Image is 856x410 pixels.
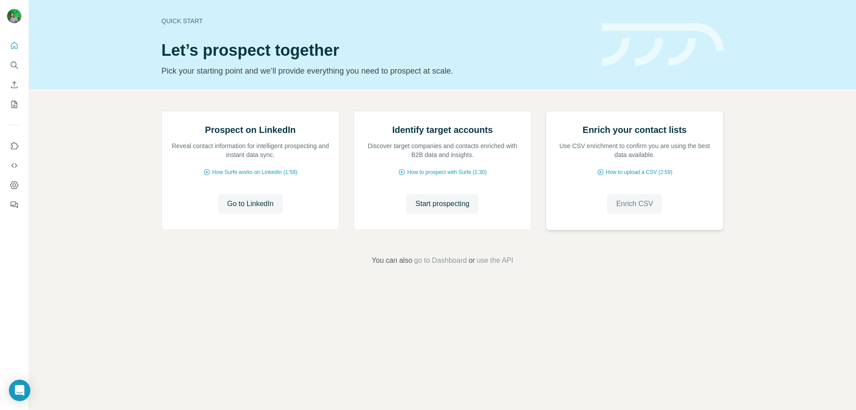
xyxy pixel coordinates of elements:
[7,57,21,73] button: Search
[414,255,467,266] button: go to Dashboard
[161,41,591,59] h1: Let’s prospect together
[616,199,653,209] span: Enrich CSV
[205,124,296,136] h2: Prospect on LinkedIn
[7,177,21,193] button: Dashboard
[407,168,486,176] span: How to prospect with Surfe (1:30)
[7,96,21,112] button: My lists
[469,255,475,266] span: or
[372,255,412,266] span: You can also
[212,168,297,176] span: How Surfe works on LinkedIn (1:58)
[7,9,21,23] img: Avatar
[171,141,330,159] p: Reveal contact information for intelligent prospecting and instant data sync.
[555,141,714,159] p: Use CSV enrichment to confirm you are using the best data available.
[477,255,513,266] button: use the API
[602,23,724,66] img: banner
[606,168,672,176] span: How to upload a CSV (2:59)
[363,141,522,159] p: Discover target companies and contacts enriched with B2B data and insights.
[392,124,493,136] h2: Identify target accounts
[7,138,21,154] button: Use Surfe on LinkedIn
[7,157,21,174] button: Use Surfe API
[416,199,469,209] span: Start prospecting
[583,124,687,136] h2: Enrich your contact lists
[9,380,30,401] div: Open Intercom Messenger
[7,37,21,54] button: Quick start
[161,65,591,77] p: Pick your starting point and we’ll provide everything you need to prospect at scale.
[218,194,282,214] button: Go to LinkedIn
[7,197,21,213] button: Feedback
[161,17,591,25] div: Quick start
[607,194,662,214] button: Enrich CSV
[407,194,478,214] button: Start prospecting
[227,199,273,209] span: Go to LinkedIn
[7,77,21,93] button: Enrich CSV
